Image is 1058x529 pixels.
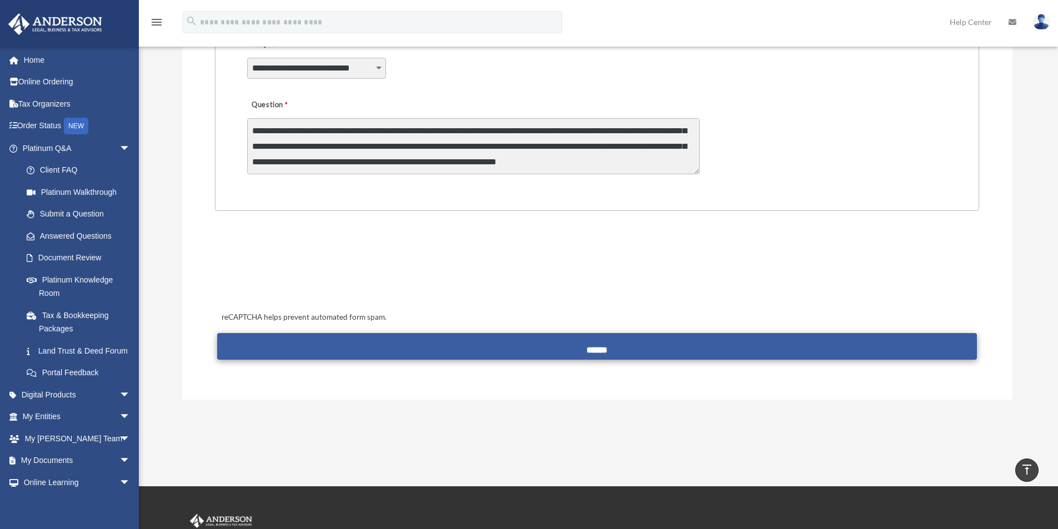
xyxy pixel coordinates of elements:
[16,159,147,182] a: Client FAQ
[119,384,142,406] span: arrow_drop_down
[150,16,163,29] i: menu
[8,137,147,159] a: Platinum Q&Aarrow_drop_down
[119,137,142,160] span: arrow_drop_down
[8,49,147,71] a: Home
[217,311,976,324] div: reCAPTCHA helps prevent automated form spam.
[16,304,147,340] a: Tax & Bookkeeping Packages
[185,15,198,27] i: search
[8,384,147,406] a: Digital Productsarrow_drop_down
[8,427,147,450] a: My [PERSON_NAME] Teamarrow_drop_down
[8,450,147,472] a: My Documentsarrow_drop_down
[8,471,147,493] a: Online Learningarrow_drop_down
[16,203,142,225] a: Submit a Question
[1020,463,1034,476] i: vertical_align_top
[119,450,142,472] span: arrow_drop_down
[64,118,88,134] div: NEW
[1033,14,1050,30] img: User Pic
[218,245,387,289] iframe: reCAPTCHA
[16,362,147,384] a: Portal Feedback
[8,115,147,138] a: Order StatusNEW
[16,247,147,269] a: Document Review
[119,427,142,450] span: arrow_drop_down
[16,225,147,247] a: Answered Questions
[188,514,254,528] img: Anderson Advisors Platinum Portal
[247,98,333,113] label: Question
[5,13,106,35] img: Anderson Advisors Platinum Portal
[8,406,147,428] a: My Entitiesarrow_drop_down
[119,406,142,429] span: arrow_drop_down
[16,269,147,304] a: Platinum Knowledge Room
[119,471,142,494] span: arrow_drop_down
[8,93,147,115] a: Tax Organizers
[1015,459,1039,482] a: vertical_align_top
[8,71,147,93] a: Online Ordering
[16,340,147,362] a: Land Trust & Deed Forum
[150,19,163,29] a: menu
[16,181,147,203] a: Platinum Walkthrough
